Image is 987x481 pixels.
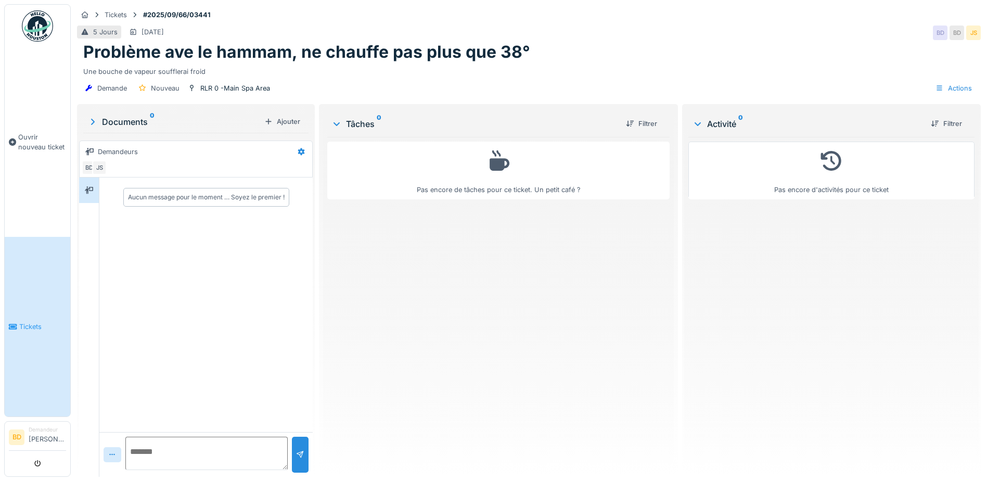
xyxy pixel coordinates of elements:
[950,26,964,40] div: BD
[966,26,981,40] div: JS
[693,118,922,130] div: Activité
[738,118,743,130] sup: 0
[142,27,164,37] div: [DATE]
[105,10,127,20] div: Tickets
[128,193,285,202] div: Aucun message pour le moment … Soyez le premier !
[150,116,155,128] sup: 0
[695,146,968,195] div: Pas encore d'activités pour ce ticket
[93,27,118,37] div: 5 Jours
[200,83,270,93] div: RLR 0 -Main Spa Area
[83,62,975,77] div: Une bouche de vapeur soufflerai froid
[260,115,304,129] div: Ajouter
[98,147,138,157] div: Demandeurs
[97,83,127,93] div: Demande
[18,132,66,152] span: Ouvrir nouveau ticket
[931,81,977,96] div: Actions
[9,429,24,445] li: BD
[151,83,180,93] div: Nouveau
[87,116,260,128] div: Documents
[29,426,66,448] li: [PERSON_NAME]
[22,10,53,42] img: Badge_color-CXgf-gQk.svg
[933,26,947,40] div: BD
[9,426,66,451] a: BD Demandeur[PERSON_NAME]
[29,426,66,434] div: Demandeur
[82,160,96,175] div: BD
[5,237,70,416] a: Tickets
[5,47,70,237] a: Ouvrir nouveau ticket
[139,10,215,20] strong: #2025/09/66/03441
[622,117,661,131] div: Filtrer
[334,146,663,195] div: Pas encore de tâches pour ce ticket. Un petit café ?
[927,117,966,131] div: Filtrer
[19,322,66,332] span: Tickets
[83,42,530,62] h1: Problème ave le hammam, ne chauffe pas plus que 38°
[331,118,618,130] div: Tâches
[92,160,107,175] div: JS
[377,118,381,130] sup: 0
